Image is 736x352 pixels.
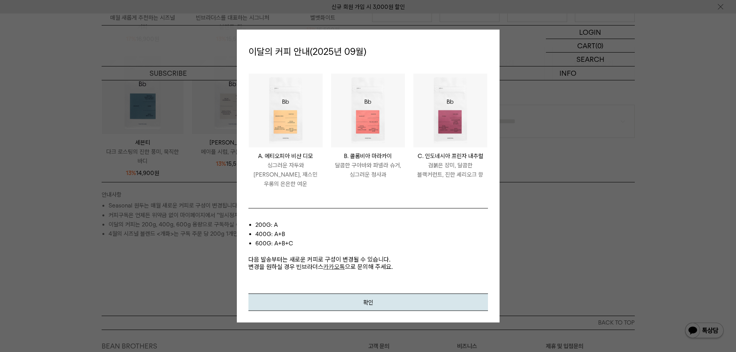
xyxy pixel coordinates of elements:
[249,161,323,189] p: 싱그러운 자두와 [PERSON_NAME], 재스민 우롱의 은은한 여운
[331,161,405,179] p: 달콤한 구아바와 파넬라 슈거, 싱그러운 청사과
[255,220,488,230] li: 200g: A
[248,294,488,311] button: 확인
[413,74,487,148] img: #285
[413,161,487,179] p: 검붉은 장미, 달콤한 블랙커런트, 진한 셰리오크 향
[413,151,487,161] p: C. 인도네시아 프린자 내추럴
[248,41,488,62] p: 이달의 커피 안내(2025년 09월)
[323,263,345,270] a: 카카오톡
[255,230,488,239] li: 400g: A+B
[255,239,488,248] li: 600g: A+B+C
[331,151,405,161] p: B. 콜롬비아 마라카이
[249,74,323,148] img: #285
[331,74,405,148] img: #285
[248,248,488,270] p: 다음 발송부터는 새로운 커피로 구성이 변경될 수 있습니다. 변경을 원하실 경우 빈브라더스 으로 문의해 주세요.
[249,151,323,161] p: A. 에티오피아 비샨 디모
